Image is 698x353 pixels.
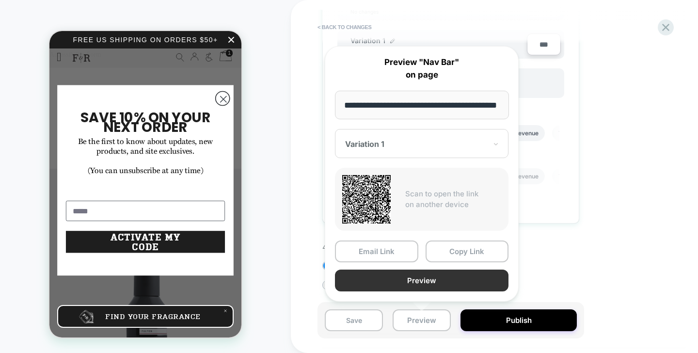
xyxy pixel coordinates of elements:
button: Find Your Fragrance [8,274,184,297]
button: Preview [393,309,451,331]
button: < Back to changes [313,19,377,35]
button: Save [325,309,383,331]
p: Preview "Nav Bar" on page [335,56,508,81]
button: Publish [460,309,577,331]
p: Scan to open the link on another device [405,189,501,210]
button: Close dialog [166,60,181,75]
span: Be the first to know about updates, new products, and site exclusives. [29,104,164,126]
div: No changes [341,9,388,15]
button: Copy Link [426,241,509,262]
li: Transactions [552,125,601,141]
span: (You can unsubscribe at any time) [38,133,154,145]
button: ACTIVATE MY CODE [16,200,175,222]
span: SAVE 10% ON YOUR NEXT ORDER [31,77,161,106]
button: Email Link [335,241,418,262]
li: Transactions [552,168,601,184]
input: Email [16,170,175,190]
button: Preview [335,270,508,291]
